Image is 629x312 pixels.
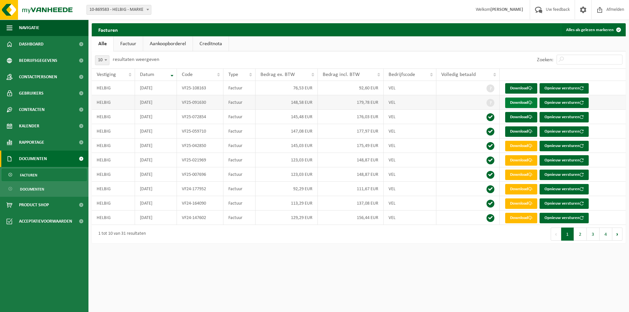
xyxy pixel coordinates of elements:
[223,81,256,95] td: Factuur
[2,169,87,181] a: Facturen
[177,211,223,225] td: VF24-147602
[540,98,589,108] button: Opnieuw versturen
[135,81,177,95] td: [DATE]
[228,72,238,77] span: Type
[182,72,193,77] span: Code
[177,138,223,153] td: VF25-042850
[318,95,383,110] td: 179,78 EUR
[177,153,223,167] td: VF25-021969
[193,36,229,51] a: Creditnota
[537,57,553,63] label: Zoeken:
[318,182,383,196] td: 111,67 EUR
[92,23,124,36] h2: Facturen
[177,196,223,211] td: VF24-164090
[256,182,318,196] td: 92,29 EUR
[384,95,437,110] td: VEL
[223,138,256,153] td: Factuur
[384,124,437,138] td: VEL
[19,69,57,85] span: Contactpersonen
[92,124,135,138] td: HELBIG
[223,124,256,138] td: Factuur
[323,72,360,77] span: Bedrag incl. BTW
[135,196,177,211] td: [DATE]
[505,213,537,223] a: Download
[223,95,256,110] td: Factuur
[92,167,135,182] td: HELBIG
[19,151,47,167] span: Documenten
[92,110,135,124] td: HELBIG
[318,153,383,167] td: 148,87 EUR
[19,118,39,134] span: Kalender
[97,72,116,77] span: Vestiging
[92,196,135,211] td: HELBIG
[135,110,177,124] td: [DATE]
[256,81,318,95] td: 76,53 EUR
[256,95,318,110] td: 148,58 EUR
[574,228,587,241] button: 2
[540,213,589,223] button: Opnieuw versturen
[135,211,177,225] td: [DATE]
[177,95,223,110] td: VF25-091630
[384,167,437,182] td: VEL
[2,183,87,195] a: Documenten
[540,141,589,151] button: Opnieuw versturen
[135,138,177,153] td: [DATE]
[92,182,135,196] td: HELBIG
[256,153,318,167] td: 123,03 EUR
[540,112,589,122] button: Opnieuw versturen
[143,36,193,51] a: Aankoopborderel
[540,83,589,94] button: Opnieuw versturen
[135,95,177,110] td: [DATE]
[92,211,135,225] td: HELBIG
[223,110,256,124] td: Factuur
[384,138,437,153] td: VEL
[540,170,589,180] button: Opnieuw versturen
[318,81,383,95] td: 92,60 EUR
[561,23,625,36] button: Alles als gelezen markeren
[318,196,383,211] td: 137,08 EUR
[177,110,223,124] td: VF25-072854
[92,36,113,51] a: Alle
[135,124,177,138] td: [DATE]
[505,98,537,108] a: Download
[256,110,318,124] td: 145,48 EUR
[256,124,318,138] td: 147,08 EUR
[223,153,256,167] td: Factuur
[540,184,589,194] button: Opnieuw versturen
[223,167,256,182] td: Factuur
[587,228,600,241] button: 3
[135,153,177,167] td: [DATE]
[540,198,589,209] button: Opnieuw versturen
[505,170,537,180] a: Download
[505,83,537,94] a: Download
[384,153,437,167] td: VEL
[19,134,44,151] span: Rapportage
[318,167,383,182] td: 148,87 EUR
[19,85,44,101] span: Gebruikers
[135,167,177,182] td: [DATE]
[113,57,159,62] label: resultaten weergeven
[223,182,256,196] td: Factuur
[19,20,39,36] span: Navigatie
[318,211,383,225] td: 156,44 EUR
[505,184,537,194] a: Download
[505,112,537,122] a: Download
[19,197,49,213] span: Product Shop
[260,72,295,77] span: Bedrag ex. BTW
[19,213,72,229] span: Acceptatievoorwaarden
[177,124,223,138] td: VF25-059710
[256,211,318,225] td: 129,29 EUR
[256,196,318,211] td: 113,29 EUR
[505,155,537,166] a: Download
[600,228,612,241] button: 4
[384,196,437,211] td: VEL
[441,72,476,77] span: Volledig betaald
[95,55,109,65] span: 10
[135,182,177,196] td: [DATE]
[92,95,135,110] td: HELBIG
[19,52,57,69] span: Bedrijfsgegevens
[384,211,437,225] td: VEL
[223,196,256,211] td: Factuur
[177,182,223,196] td: VF24-177952
[540,155,589,166] button: Opnieuw versturen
